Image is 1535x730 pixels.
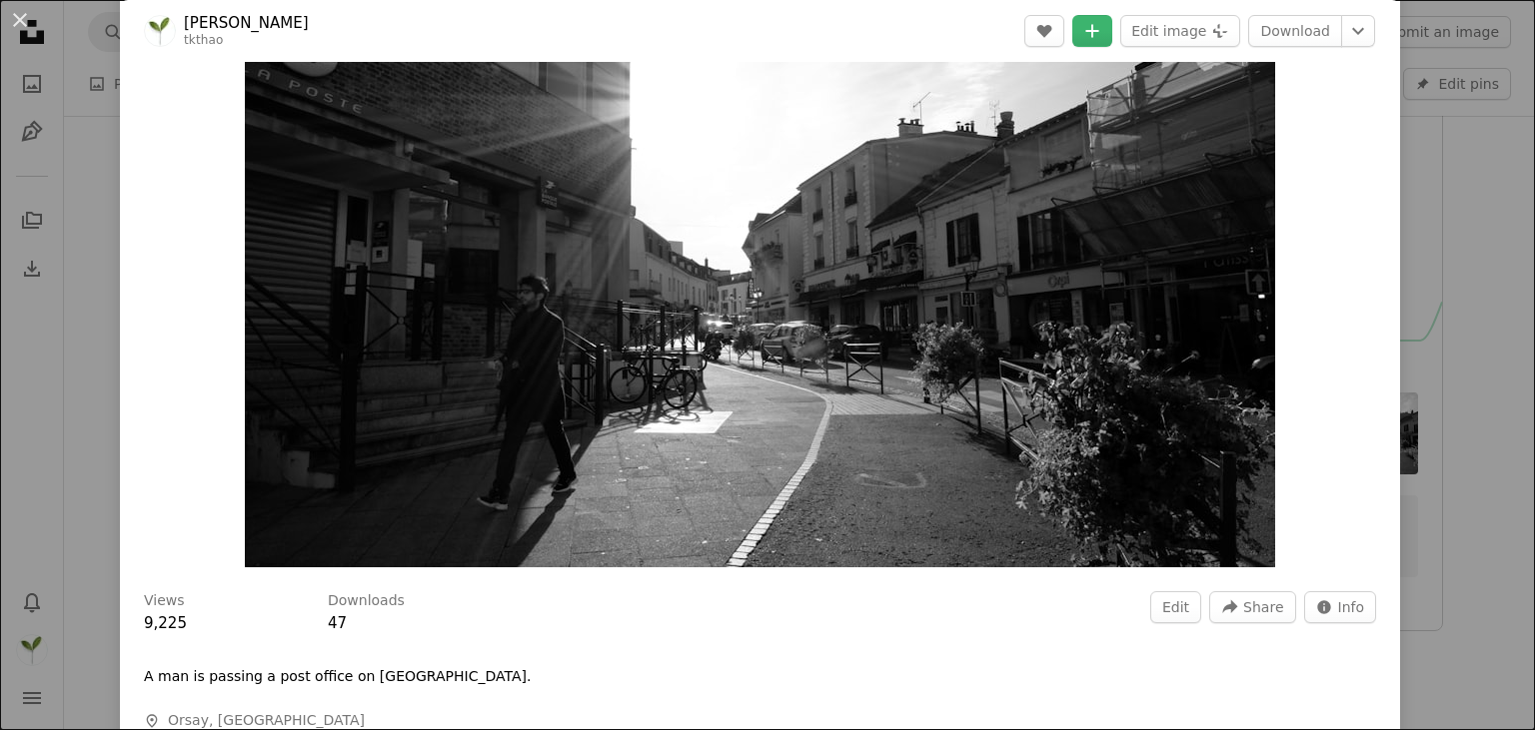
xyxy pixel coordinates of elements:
button: Choose download size [1341,15,1375,47]
button: Stats about this image [1304,591,1377,623]
img: Go to Thao Kim Truong's profile [144,15,176,47]
button: Share this image [1209,591,1295,623]
h3: Views [144,591,185,611]
a: Download [1248,15,1342,47]
span: Share [1243,592,1283,622]
button: Edit [1150,591,1201,623]
a: tkthao [184,33,223,47]
span: Info [1338,592,1365,622]
button: Add to Collection [1072,15,1112,47]
p: A man is passing a post office on [GEOGRAPHIC_DATA]. [144,667,531,687]
a: [PERSON_NAME] [184,13,309,33]
span: 9,225 [144,614,187,632]
h3: Downloads [328,591,405,611]
button: Like [1024,15,1064,47]
button: Edit image [1120,15,1240,47]
span: 47 [328,614,347,632]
